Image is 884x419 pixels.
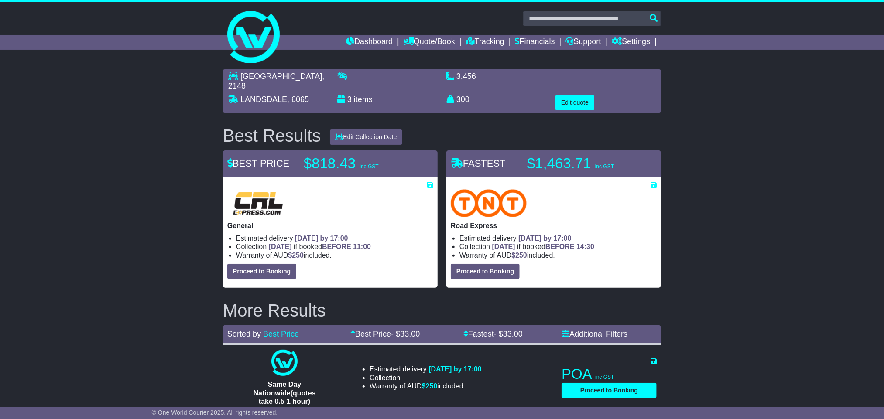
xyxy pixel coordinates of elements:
[515,252,527,259] span: 250
[227,189,288,217] img: CRL: General
[562,330,627,338] a: Additional Filters
[404,35,455,50] a: Quote/Book
[576,243,594,250] span: 14:30
[288,252,304,259] span: $
[353,243,371,250] span: 11:00
[269,243,371,250] span: if booked
[518,235,572,242] span: [DATE] by 17:00
[236,242,433,251] li: Collection
[456,95,469,104] span: 300
[228,72,324,90] span: , 2148
[370,382,482,390] li: Warranty of AUD included.
[566,35,601,50] a: Support
[428,365,482,373] span: [DATE] by 17:00
[527,155,636,172] p: $1,463.71
[456,72,476,81] span: 3.456
[263,330,299,338] a: Best Price
[511,252,527,259] span: $
[354,95,373,104] span: items
[370,374,482,382] li: Collection
[330,129,403,145] button: Edit Collection Date
[400,330,420,338] span: 33.00
[152,409,278,416] span: © One World Courier 2025. All rights reserved.
[240,72,322,81] span: [GEOGRAPHIC_DATA]
[612,35,650,50] a: Settings
[271,350,298,376] img: One World Courier: Same Day Nationwide(quotes take 0.5-1 hour)
[219,126,326,145] div: Best Results
[451,189,527,217] img: TNT Domestic: Road Express
[463,330,523,338] a: Fastest- $33.00
[236,251,433,259] li: Warranty of AUD included.
[370,365,482,373] li: Estimated delivery
[227,330,261,338] span: Sorted by
[595,164,614,170] span: inc GST
[422,382,438,390] span: $
[227,264,296,279] button: Proceed to Booking
[492,243,594,250] span: if booked
[236,234,433,242] li: Estimated delivery
[223,301,661,320] h2: More Results
[350,330,420,338] a: Best Price- $33.00
[515,35,555,50] a: Financials
[459,234,657,242] li: Estimated delivery
[347,95,352,104] span: 3
[254,381,316,405] span: Same Day Nationwide(quotes take 0.5-1 hour)
[346,35,393,50] a: Dashboard
[555,95,594,110] button: Edit quote
[304,155,413,172] p: $818.43
[451,158,506,169] span: FASTEST
[492,243,515,250] span: [DATE]
[287,95,309,104] span: , 6065
[292,252,304,259] span: 250
[451,264,520,279] button: Proceed to Booking
[494,330,523,338] span: - $
[595,374,614,380] span: inc GST
[269,243,292,250] span: [DATE]
[503,330,523,338] span: 33.00
[240,95,287,104] span: LANDSDALE
[459,242,657,251] li: Collection
[322,243,351,250] span: BEFORE
[562,383,657,398] button: Proceed to Booking
[466,35,504,50] a: Tracking
[562,365,657,383] p: POA
[360,164,378,170] span: inc GST
[459,251,657,259] li: Warranty of AUD included.
[451,221,657,230] p: Road Express
[295,235,348,242] span: [DATE] by 17:00
[227,158,289,169] span: BEST PRICE
[545,243,575,250] span: BEFORE
[391,330,420,338] span: - $
[426,382,438,390] span: 250
[227,221,433,230] p: General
